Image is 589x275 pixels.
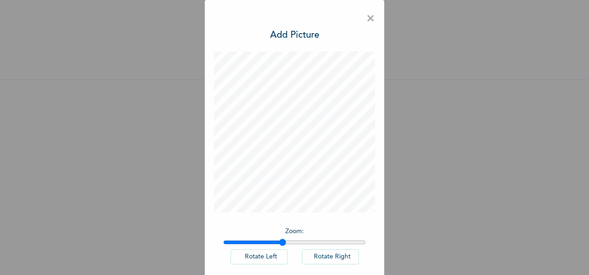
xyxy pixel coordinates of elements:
button: Rotate Right [302,249,359,264]
span: × [366,9,375,29]
span: Please add a recent Passport Photograph [212,169,377,206]
button: Rotate Left [231,249,288,264]
h3: Add Picture [270,29,319,42]
p: Zoom : [223,227,366,236]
